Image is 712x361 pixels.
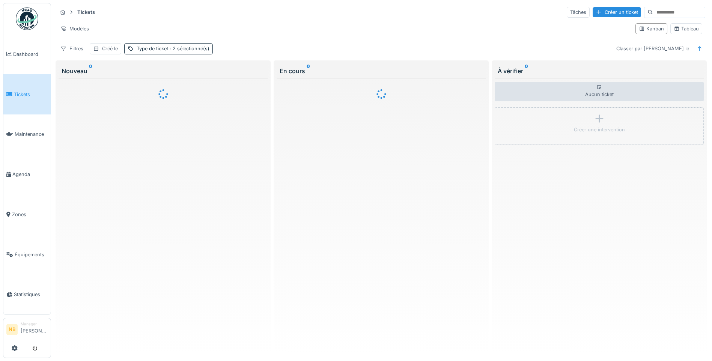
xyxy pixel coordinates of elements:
a: Dashboard [3,34,51,74]
div: Créer un ticket [593,7,641,17]
span: Agenda [12,171,48,178]
div: Classer par [PERSON_NAME] le [613,43,692,54]
span: : 2 sélectionné(s) [168,46,209,51]
div: À vérifier [498,66,701,75]
div: En cours [280,66,483,75]
span: Équipements [15,251,48,258]
sup: 0 [525,66,528,75]
span: Dashboard [13,51,48,58]
span: Maintenance [15,131,48,138]
div: Aucun ticket [495,82,704,101]
a: Agenda [3,154,51,194]
li: NB [6,324,18,335]
a: Zones [3,194,51,235]
strong: Tickets [74,9,98,16]
a: Tickets [3,74,51,114]
div: Manager [21,321,48,327]
a: Maintenance [3,114,51,155]
span: Tickets [14,91,48,98]
sup: 0 [89,66,92,75]
a: Statistiques [3,275,51,315]
div: Modèles [57,23,92,34]
div: Créé le [102,45,118,52]
div: Créer une intervention [574,126,625,133]
div: Filtres [57,43,87,54]
a: NB Manager[PERSON_NAME] [6,321,48,339]
div: Type de ticket [137,45,209,52]
li: [PERSON_NAME] [21,321,48,337]
sup: 0 [307,66,310,75]
span: Statistiques [14,291,48,298]
a: Équipements [3,235,51,275]
img: Badge_color-CXgf-gQk.svg [16,8,38,30]
div: Tableau [674,25,699,32]
div: Nouveau [62,66,265,75]
div: Tâches [567,7,590,18]
div: Kanban [639,25,664,32]
span: Zones [12,211,48,218]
